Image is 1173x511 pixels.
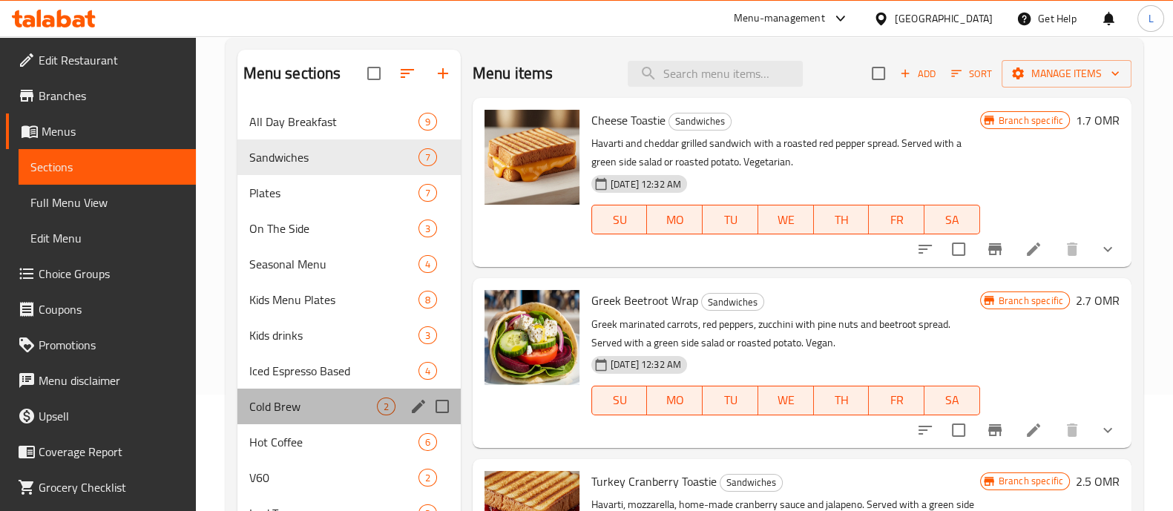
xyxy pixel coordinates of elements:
div: items [418,469,437,487]
h6: 1.7 OMR [1076,110,1120,131]
button: Sort [947,62,996,85]
span: Sort [951,65,992,82]
div: Kids drinks [249,326,418,344]
span: Edit Restaurant [39,51,184,69]
span: Sandwiches [249,148,418,166]
span: Add item [894,62,942,85]
div: Menu-management [734,10,825,27]
p: Havarti and cheddar grilled sandwich with a roasted red pepper spread. Served with a green side s... [591,134,980,171]
span: TU [709,389,752,411]
span: Cheese Toastie [591,109,666,131]
a: Edit menu item [1025,240,1042,258]
div: On The Side3 [237,211,461,246]
span: Hot Coffee [249,433,418,451]
button: delete [1054,231,1090,267]
span: Coupons [39,300,184,318]
span: Coverage Report [39,443,184,461]
button: show more [1090,412,1126,448]
div: Sandwiches [701,293,764,311]
span: WE [764,209,808,231]
span: 9 [419,115,436,129]
div: Plates [249,184,418,202]
img: Cheese Toastie [484,110,579,205]
button: SU [591,386,648,415]
div: Sandwiches [720,474,783,492]
div: [GEOGRAPHIC_DATA] [895,10,993,27]
div: Kids drinks3 [237,317,461,353]
button: Add section [425,56,461,91]
span: 3 [419,329,436,343]
button: TU [703,386,758,415]
span: Turkey Cranberry Toastie [591,470,717,492]
div: Plates7 [237,175,461,211]
button: Branch-specific-item [977,231,1013,267]
span: 2 [378,400,395,414]
button: FR [869,205,924,234]
span: Upsell [39,407,184,425]
span: Iced Espresso Based [249,362,418,380]
div: All Day Breakfast9 [237,104,461,139]
span: Manage items [1013,65,1120,83]
a: Choice Groups [6,256,196,291]
input: search [628,61,803,87]
div: items [418,433,437,451]
span: [DATE] 12:32 AM [605,177,687,191]
span: SU [598,209,642,231]
div: items [418,362,437,380]
span: Select to update [943,415,974,446]
button: MO [647,386,703,415]
a: Grocery Checklist [6,469,196,505]
h6: 2.5 OMR [1076,471,1120,492]
a: Branches [6,78,196,113]
div: Cold Brew2edit [237,389,461,424]
span: Sandwiches [669,113,731,130]
span: Seasonal Menu [249,255,418,273]
button: Add [894,62,942,85]
span: L [1148,10,1153,27]
div: items [418,326,437,344]
button: WE [758,386,814,415]
span: Branch specific [993,294,1069,308]
span: Sections [30,158,184,176]
span: Promotions [39,336,184,354]
button: delete [1054,412,1090,448]
span: Kids Menu Plates [249,291,418,309]
span: Menus [42,122,184,140]
div: Iced Espresso Based4 [237,353,461,389]
span: Sandwiches [720,474,782,491]
span: Grocery Checklist [39,478,184,496]
span: Sandwiches [702,294,763,311]
button: Branch-specific-item [977,412,1013,448]
h2: Menu items [473,62,553,85]
span: On The Side [249,220,418,237]
span: 7 [419,186,436,200]
span: TU [709,209,752,231]
span: MO [653,209,697,231]
span: All Day Breakfast [249,113,418,131]
div: items [418,113,437,131]
a: Full Menu View [19,185,196,220]
span: 7 [419,151,436,165]
button: SA [924,386,980,415]
a: Edit menu item [1025,421,1042,439]
span: 4 [419,364,436,378]
span: Select all sections [358,58,390,89]
button: WE [758,205,814,234]
div: V602 [237,460,461,495]
span: FR [875,389,919,411]
span: [DATE] 12:32 AM [605,357,687,372]
button: TH [814,386,870,415]
button: FR [869,386,924,415]
span: MO [653,389,697,411]
a: Coverage Report [6,434,196,469]
svg: Show Choices [1099,421,1117,439]
span: Select section [863,58,894,89]
button: sort-choices [907,231,943,267]
div: items [377,398,395,415]
span: V60 [249,469,418,487]
span: Branch specific [993,113,1069,128]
